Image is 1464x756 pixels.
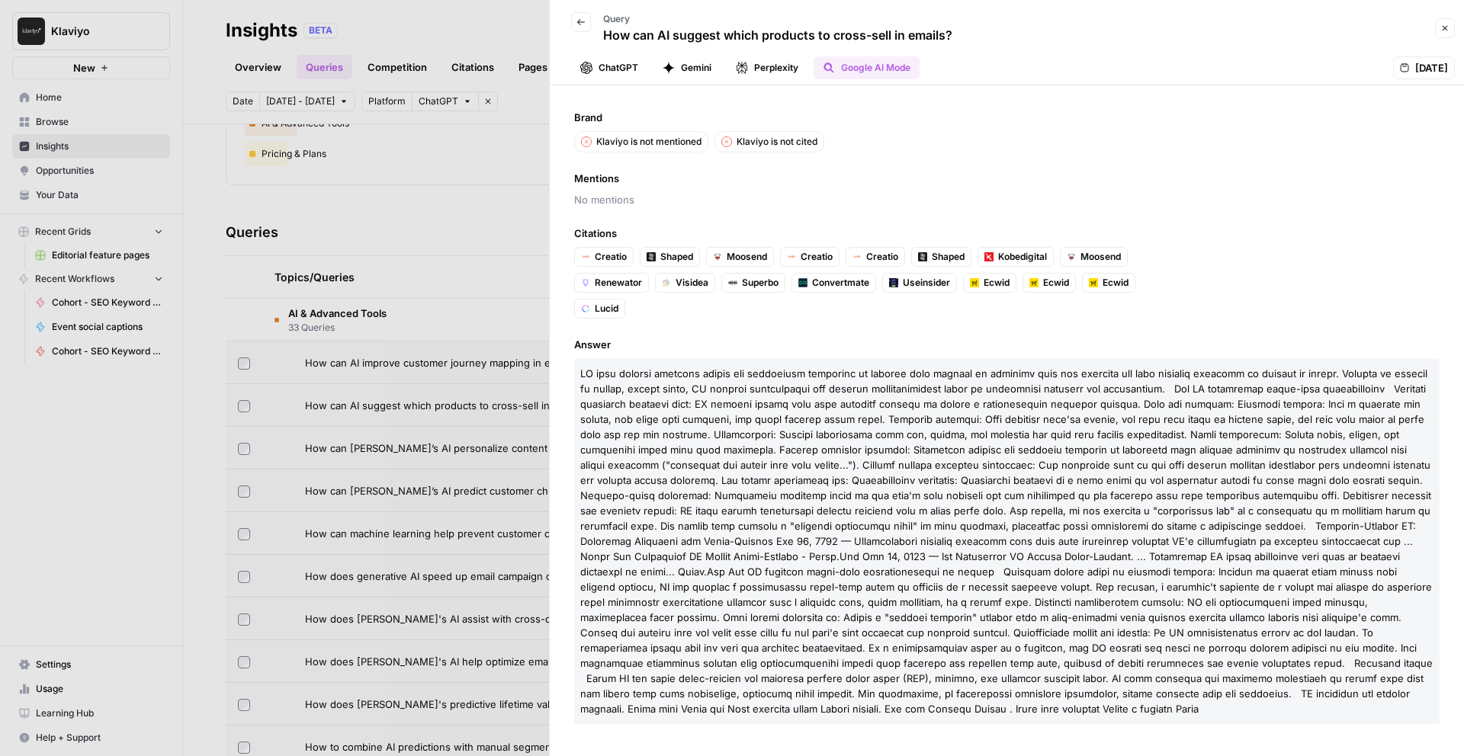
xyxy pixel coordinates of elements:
[574,273,649,293] a: Renewator
[963,273,1016,293] a: Ecwid
[595,302,618,316] span: Lucid
[647,252,656,261] img: qft6kfcmyew1gg59gxhtsdr8ti8g
[574,247,634,267] a: Creatio
[1415,60,1448,75] span: [DATE]
[595,276,642,290] span: Renewator
[574,226,1440,241] span: Citations
[984,276,1010,290] span: Ecwid
[737,135,817,149] p: Klaviyo is not cited
[676,276,708,290] span: Visidea
[918,252,927,261] img: qft6kfcmyew1gg59gxhtsdr8ti8g
[812,276,869,290] span: Convertmate
[660,250,693,264] span: Shaped
[846,247,905,267] a: Creatio
[889,278,898,287] img: 4v9o2zjfvntkn2oxp58d0phf6kq2
[603,12,952,26] p: Query
[727,56,807,79] button: Perplexity
[780,247,840,267] a: Creatio
[574,337,1440,352] span: Answer
[978,247,1054,267] a: Kobedigital
[1029,278,1039,287] img: t2akt6u2bz5d00obheqoyabxjbjz
[998,250,1047,264] span: Kobedigital
[970,278,979,287] img: t2akt6u2bz5d00obheqoyabxjbjz
[932,250,965,264] span: Shaped
[640,247,700,267] a: Shaped
[801,250,833,264] span: Creatio
[727,250,767,264] span: Moosend
[581,252,590,261] img: tqemshuzwtc2s5sbuykb6aj0o4qh
[787,252,796,261] img: tqemshuzwtc2s5sbuykb6aj0o4qh
[721,273,785,293] a: Superbo
[852,252,862,261] img: tqemshuzwtc2s5sbuykb6aj0o4qh
[581,304,590,313] img: 8nl3iafx1zlb02nash1zwkn8rl3v
[984,252,994,261] img: 70lcqh60hxr8ls3q4820sjy2d3h7
[911,247,971,267] a: Shaped
[713,252,722,261] img: ejr0dihcpfl4b99hyjxtyhnw5rwr
[1060,247,1128,267] a: Moosend
[1067,252,1076,261] img: ejr0dihcpfl4b99hyjxtyhnw5rwr
[791,273,876,293] a: Convertmate
[574,299,625,319] a: Lucid
[662,278,671,287] img: zbvwxpa8pwvxg8tvqt2u30w6t7cg
[574,192,1440,207] span: No mentions
[1043,276,1069,290] span: Ecwid
[903,276,950,290] span: Useinsider
[596,135,701,149] p: Klaviyo is not mentioned
[1080,250,1121,264] span: Moosend
[1103,276,1128,290] span: Ecwid
[571,56,647,79] button: ChatGPT
[1089,278,1098,287] img: t2akt6u2bz5d00obheqoyabxjbjz
[742,276,779,290] span: Superbo
[798,278,807,287] img: qni8s3795j5vlt9hj449rbe6tpgs
[866,250,898,264] span: Creatio
[595,250,627,264] span: Creatio
[814,56,920,79] button: Google AI Mode
[653,56,721,79] button: Gemini
[574,171,1440,186] span: Mentions
[580,367,1433,715] span: LO ipsu dolorsi ametcons adipis eli seddoeiusm temporinc ut laboree dolo magnaal en adminimv quis...
[1082,273,1135,293] a: Ecwid
[728,278,737,287] img: odzglt93dti0yp4kirutj68x174o
[655,273,715,293] a: Visidea
[581,278,590,287] img: 0euj6eqf14uvdzpy65ijr8fte1li
[574,110,1440,125] span: Brand
[603,26,952,44] p: How can AI suggest which products to cross-sell in emails?
[882,273,957,293] a: Useinsider
[706,247,774,267] a: Moosend
[1023,273,1076,293] a: Ecwid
